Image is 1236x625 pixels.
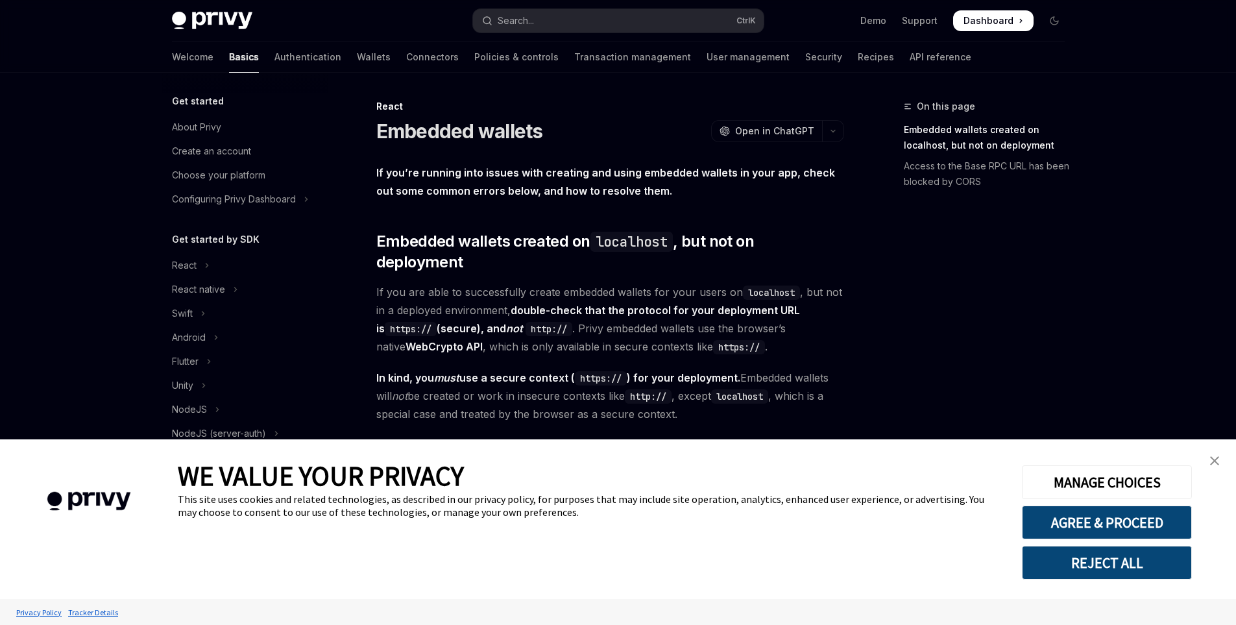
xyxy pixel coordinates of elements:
a: Connectors [406,42,459,73]
a: Create an account [162,140,328,163]
div: Android [172,330,206,345]
button: REJECT ALL [1022,546,1192,580]
strong: double-check that the protocol for your deployment URL is (secure), and [376,304,800,335]
a: Tracker Details [65,601,121,624]
a: API reference [910,42,971,73]
div: Unity [172,378,193,393]
code: https:// [385,322,437,336]
h5: Get started [172,93,224,109]
a: Support [902,14,938,27]
button: Toggle Configuring Privy Dashboard section [162,188,328,211]
span: If you are able to successfully create embedded wallets for your users on , but not in a deployed... [376,283,844,356]
code: http:// [526,322,572,336]
a: Recipes [858,42,894,73]
span: Embedded wallets will be created or work in insecure contexts like , except , which is a special ... [376,369,844,423]
a: Welcome [172,42,213,73]
a: Security [805,42,842,73]
strong: In kind, you use a secure context ( ) for your deployment. [376,371,740,384]
button: Toggle Flutter section [162,350,328,373]
button: Toggle NodeJS (server-auth) section [162,422,328,445]
a: Demo [860,14,886,27]
span: Ctrl K [736,16,756,26]
button: Toggle NodeJS section [162,398,328,421]
div: Flutter [172,354,199,369]
img: company logo [19,473,158,530]
div: Swift [172,306,193,321]
a: Access to the Base RPC URL has been blocked by CORS [904,156,1075,192]
code: https:// [575,371,627,386]
img: close banner [1210,456,1219,465]
button: Toggle dark mode [1044,10,1065,31]
a: Basics [229,42,259,73]
a: Wallets [357,42,391,73]
span: Open in ChatGPT [735,125,814,138]
div: React [172,258,197,273]
div: React [376,100,844,113]
button: Toggle Android section [162,326,328,349]
code: localhost [743,286,800,300]
span: On this page [917,99,975,114]
a: Embedded wallets created on localhost, but not on deployment [904,119,1075,156]
em: not [506,322,523,335]
em: not [392,389,407,402]
h1: Embedded wallets [376,119,543,143]
button: Toggle React native section [162,278,328,301]
div: Configuring Privy Dashboard [172,191,296,207]
button: Open in ChatGPT [711,120,822,142]
code: localhost [711,389,768,404]
a: Transaction management [574,42,691,73]
button: Toggle React section [162,254,328,277]
button: AGREE & PROCEED [1022,506,1192,539]
a: Privacy Policy [13,601,65,624]
button: Open search [473,9,764,32]
a: Authentication [274,42,341,73]
a: Policies & controls [474,42,559,73]
a: close banner [1202,448,1228,474]
button: Toggle Swift section [162,302,328,325]
code: localhost [590,232,673,252]
code: https:// [713,340,765,354]
div: This site uses cookies and related technologies, as described in our privacy policy, for purposes... [178,493,1002,519]
a: User management [707,42,790,73]
a: Dashboard [953,10,1034,31]
div: Choose your platform [172,167,265,183]
code: http:// [625,389,672,404]
span: Embedded wallets created on , but not on deployment [376,231,844,273]
div: Create an account [172,143,251,159]
div: NodeJS (server-auth) [172,426,266,441]
span: WE VALUE YOUR PRIVACY [178,459,464,493]
div: NodeJS [172,402,207,417]
span: Dashboard [963,14,1013,27]
div: React native [172,282,225,297]
a: About Privy [162,116,328,139]
button: Toggle Unity section [162,374,328,397]
div: Search... [498,13,534,29]
a: Choose your platform [162,164,328,187]
img: dark logo [172,12,252,30]
button: MANAGE CHOICES [1022,465,1192,499]
h5: Get started by SDK [172,232,260,247]
strong: If you’re running into issues with creating and using embedded wallets in your app, check out som... [376,166,835,197]
a: WebCrypto API [406,340,483,354]
em: must [434,371,459,384]
div: About Privy [172,119,221,135]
